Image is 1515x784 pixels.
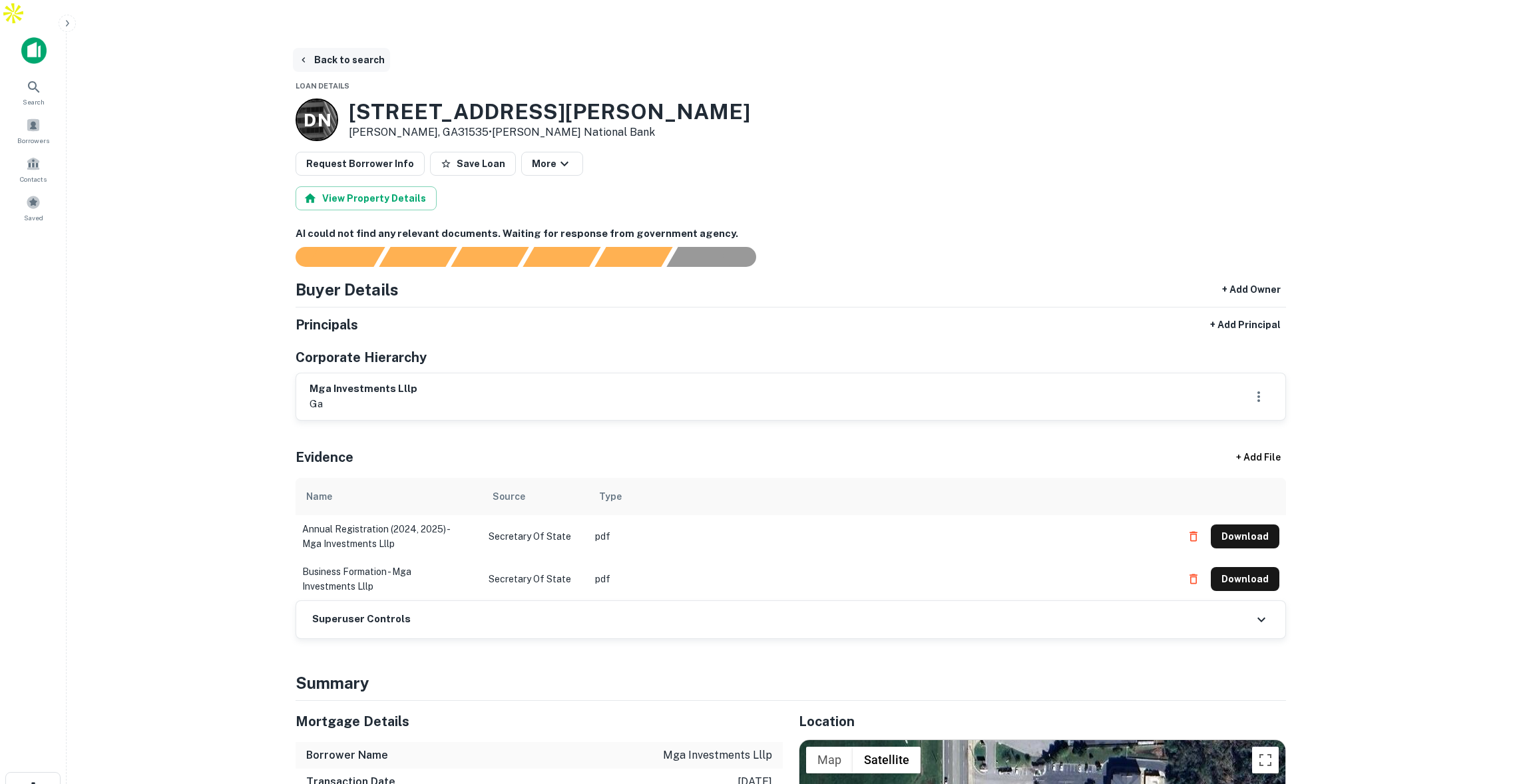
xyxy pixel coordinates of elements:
p: D N [304,107,330,133]
h4: Summary [296,671,1286,695]
a: Borrowers [4,112,63,148]
td: annual registration (2024, 2025) - mga investments lllp [296,515,482,558]
div: Name [306,489,332,504]
button: Download [1211,524,1279,548]
button: More [521,152,583,176]
div: Principals found, still searching for contact information. This may take time... [594,247,672,267]
h6: AI could not find any relevant documents. Waiting for response from government agency. [296,226,1286,242]
button: + Add Principal [1205,313,1286,337]
h6: Superuser Controls [312,612,411,627]
button: Toggle fullscreen view [1252,747,1279,773]
div: AI fulfillment process complete. [667,247,772,267]
div: Principals found, AI now looking for contact information... [523,247,600,267]
span: Search [23,97,45,107]
td: Secretary of State [482,515,588,558]
h6: Borrower Name [306,747,388,763]
span: Contacts [20,174,47,184]
button: + Add Owner [1217,278,1286,301]
h5: Principals [296,315,358,335]
span: Loan Details [296,82,349,90]
button: Show satellite imagery [853,747,921,773]
h5: Evidence [296,447,353,467]
th: Type [588,478,1175,515]
h3: [STREET_ADDRESS][PERSON_NAME] [349,99,750,124]
h5: Mortgage Details [296,711,783,731]
div: Sending borrower request to AI... [280,247,379,267]
p: [PERSON_NAME], GA31535 • [349,124,750,140]
td: pdf [588,558,1175,600]
th: Source [482,478,588,515]
h4: Buyer Details [296,278,399,301]
span: Borrowers [17,135,49,146]
a: [PERSON_NAME] National Bank [492,126,655,138]
button: Download [1211,567,1279,591]
button: Delete file [1182,526,1205,547]
a: D N [296,98,338,141]
button: Back to search [293,48,390,72]
button: Save Loan [430,152,516,176]
iframe: Chat Widget [1448,678,1515,741]
div: + Add File [1211,446,1305,470]
img: capitalize-icon.png [21,37,47,64]
button: View Property Details [296,186,437,210]
td: Secretary of State [482,558,588,600]
a: Contacts [4,151,63,187]
span: Saved [24,212,43,223]
button: Request Borrower Info [296,152,425,176]
div: Your request is received and processing... [379,247,457,267]
p: ga [310,396,417,412]
div: Source [493,489,525,504]
button: Delete file [1182,568,1205,590]
h6: mga investments lllp [310,381,417,397]
button: Show street map [806,747,853,773]
h5: Corporate Hierarchy [296,347,427,367]
a: Saved [4,190,63,226]
th: Name [296,478,482,515]
div: Type [599,489,622,504]
td: business formation - mga investments lllp [296,558,482,600]
a: Search [4,74,63,110]
h5: Location [799,711,1286,731]
p: mga investments lllp [663,747,772,763]
div: scrollable content [296,478,1286,600]
td: pdf [588,515,1175,558]
div: Documents found, AI parsing details... [451,247,529,267]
